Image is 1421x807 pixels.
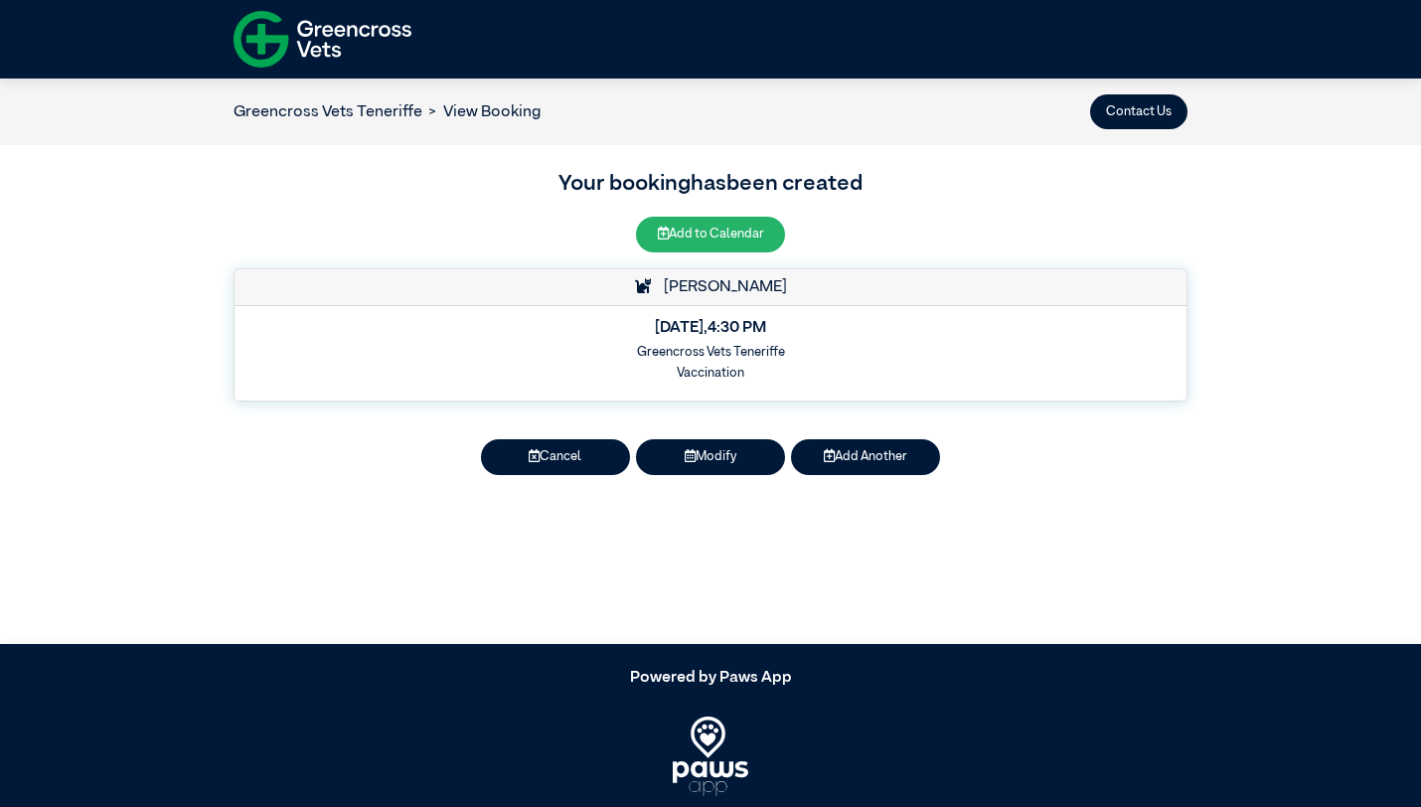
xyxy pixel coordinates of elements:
[636,439,785,474] button: Modify
[247,319,1174,338] h5: [DATE] , 4:30 PM
[636,217,785,251] button: Add to Calendar
[422,100,541,124] li: View Booking
[234,104,422,120] a: Greencross Vets Teneriffe
[234,669,1187,688] h5: Powered by Paws App
[791,439,940,474] button: Add Another
[654,279,787,295] span: [PERSON_NAME]
[673,717,749,796] img: PawsApp
[481,439,630,474] button: Cancel
[1090,94,1187,129] button: Contact Us
[234,168,1187,202] h3: Your booking has been created
[234,100,541,124] nav: breadcrumb
[247,366,1174,381] h6: Vaccination
[247,345,1174,360] h6: Greencross Vets Teneriffe
[234,5,411,74] img: f-logo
